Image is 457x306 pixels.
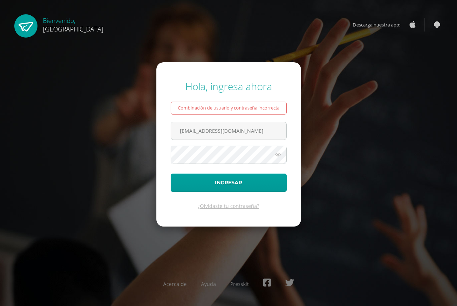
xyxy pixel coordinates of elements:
[353,18,407,31] span: Descarga nuestra app:
[163,281,187,287] a: Acerca de
[198,203,259,209] a: ¿Olvidaste tu contraseña?
[201,281,216,287] a: Ayuda
[43,25,104,33] span: [GEOGRAPHIC_DATA]
[171,79,287,93] div: Hola, ingresa ahora
[171,174,287,192] button: Ingresar
[43,14,104,33] div: Bienvenido,
[230,281,249,287] a: Presskit
[171,102,287,115] div: Combinación de usuario y contraseña incorrecta
[171,122,286,140] input: Correo electrónico o usuario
